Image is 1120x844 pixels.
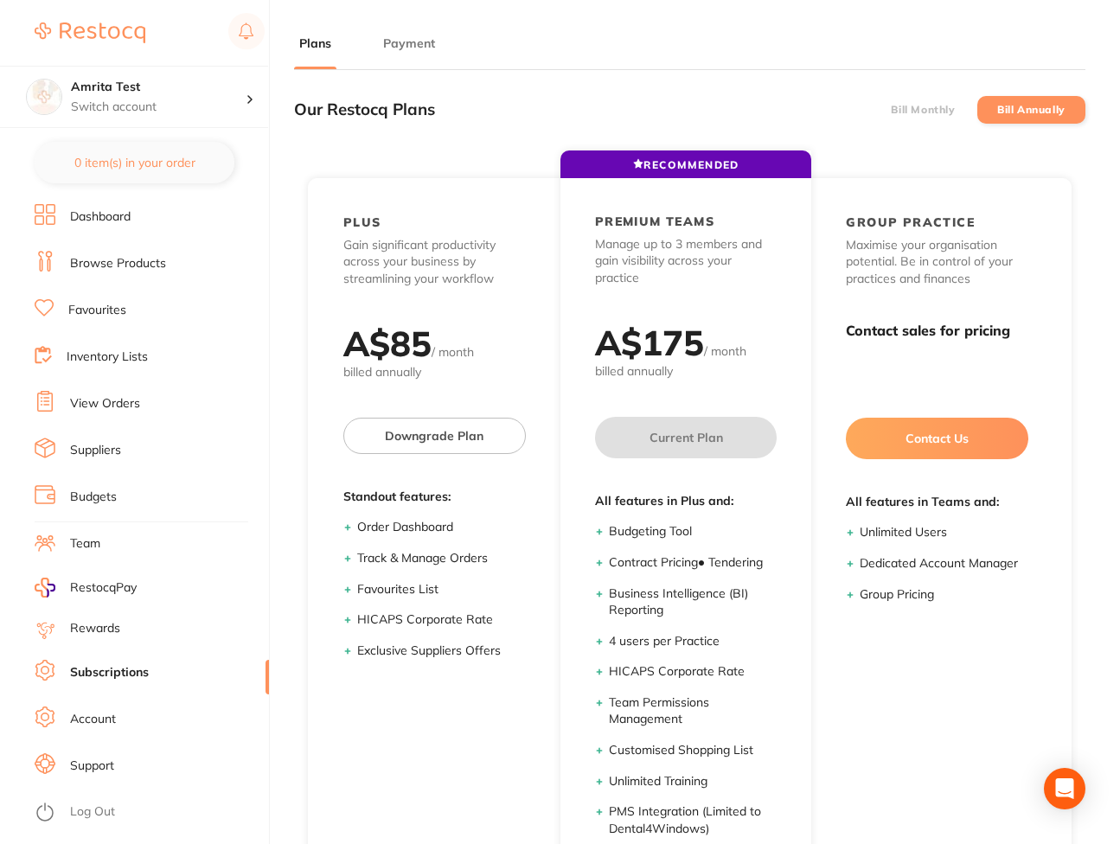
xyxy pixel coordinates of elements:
[35,578,55,598] img: RestocqPay
[846,418,1028,459] button: Contact Us
[343,364,526,381] span: billed annually
[357,581,526,598] li: Favourites List
[70,711,116,728] a: Account
[70,255,166,272] a: Browse Products
[67,348,148,366] a: Inventory Lists
[343,322,432,365] h2: A$ 85
[35,251,269,297] a: Browse Products
[35,660,269,707] a: Subscriptions
[704,343,746,359] span: / month
[891,104,955,116] label: Bill Monthly
[35,753,269,800] a: Support
[609,663,778,681] li: HICAPS Corporate Rate
[343,418,526,454] button: Downgrade Plan
[846,237,1028,288] p: Maximise your organisation potential. Be in control of your practices and finances
[68,302,126,319] a: Favourites
[432,344,474,360] span: / month
[70,442,121,459] a: Suppliers
[357,611,526,629] li: HICAPS Corporate Rate
[595,214,714,229] h2: PREMIUM TEAMS
[609,773,778,790] li: Unlimited Training
[609,523,778,540] li: Budgeting Tool
[35,142,234,183] button: 0 item(s) in your order
[357,643,526,660] li: Exclusive Suppliers Offers
[343,237,526,288] p: Gain significant productivity across your business by streamlining your workflow
[343,214,381,230] h2: PLUS
[997,104,1066,116] label: Bill Annually
[860,555,1028,572] li: Dedicated Account Manager
[294,100,435,119] h3: Our Restocq Plans
[71,79,246,96] h4: Amrita Test
[595,321,704,364] h2: A$ 175
[35,204,269,251] a: Dashboard
[609,585,778,619] li: Business Intelligence (BI) Reporting
[609,633,778,650] li: 4 users per Practice
[71,99,246,116] p: Switch account
[70,208,131,226] a: Dashboard
[609,694,778,728] li: Team Permissions Management
[860,586,1028,604] li: Group Pricing
[35,297,269,344] a: Favourites
[846,323,1028,339] h3: Contact sales for pricing
[70,664,149,681] a: Subscriptions
[609,742,778,759] li: Customised Shopping List
[35,484,269,531] a: Budgets
[27,80,61,114] img: Amrita Test
[35,707,269,753] a: Account
[70,579,137,597] span: RestocqPay
[595,236,778,287] p: Manage up to 3 members and gain visibility across your practice
[35,799,264,827] button: Log Out
[35,22,145,43] img: Restocq Logo
[1044,768,1085,809] div: Open Intercom Messenger
[595,493,778,510] span: All features in Plus and:
[846,494,1028,511] span: All features in Teams and:
[378,35,440,52] button: Payment
[70,489,117,506] a: Budgets
[70,535,100,553] a: Team
[35,438,269,484] a: Suppliers
[35,391,269,438] a: View Orders
[343,489,526,506] span: Standout features:
[294,35,336,52] button: Plans
[595,363,778,380] span: billed annually
[860,524,1028,541] li: Unlimited Users
[595,417,778,458] button: Current Plan
[70,758,114,775] a: Support
[357,519,526,536] li: Order Dashboard
[633,158,739,171] span: RECOMMENDED
[35,344,269,391] a: Inventory Lists
[357,550,526,567] li: Track & Manage Orders
[35,578,137,598] a: RestocqPay
[846,214,975,230] h2: GROUP PRACTICE
[70,395,140,412] a: View Orders
[35,531,269,578] a: Team
[70,803,115,821] a: Log Out
[70,620,120,637] a: Rewards
[609,803,778,837] li: PMS Integration (Limited to Dental4Windows)
[609,554,778,572] li: Contract Pricing ● Tendering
